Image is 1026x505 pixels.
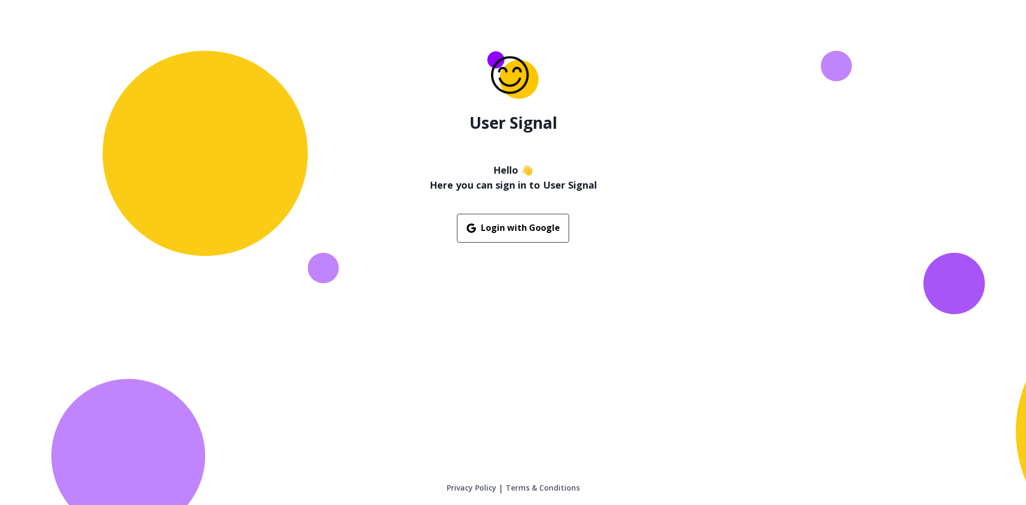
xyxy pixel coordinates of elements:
[447,483,496,493] a: Privacy Policy
[469,113,557,133] h1: User Signal
[499,481,503,494] span: |
[430,162,597,177] h3: Hello 👋
[506,483,580,493] a: Terms & Conditions
[457,214,569,243] button: Login with Google
[430,177,597,192] h4: Here you can sign in to User Signal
